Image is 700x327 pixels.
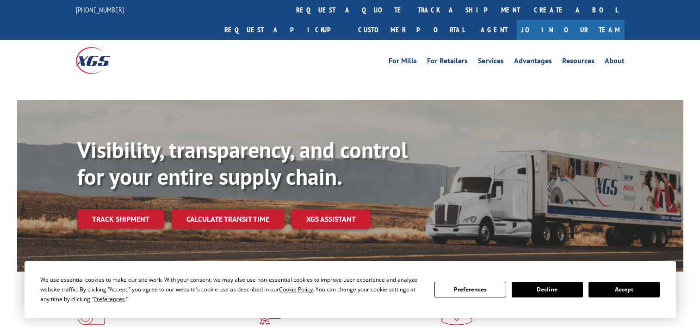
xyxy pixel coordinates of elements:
[478,57,504,67] a: Services
[217,20,351,40] a: Request a pickup
[351,20,471,40] a: Customer Portal
[434,282,506,297] button: Preferences
[562,57,595,67] a: Resources
[427,57,468,67] a: For Retailers
[77,135,408,191] b: Visibility, transparency, and control for your entire supply chain.
[588,282,660,297] button: Accept
[512,282,583,297] button: Decline
[77,209,164,229] a: Track shipment
[471,20,517,40] a: Agent
[172,209,284,229] a: Calculate transit time
[291,209,371,229] a: XGS ASSISTANT
[93,295,125,303] span: Preferences
[514,57,552,67] a: Advantages
[76,5,124,14] a: [PHONE_NUMBER]
[605,57,625,67] a: About
[25,261,676,318] div: Cookie Consent Prompt
[279,285,313,293] span: Cookie Policy
[517,20,625,40] a: Join Our Team
[389,57,417,67] a: For Mills
[40,275,423,304] div: We use essential cookies to make our site work. With your consent, we may also use non-essential ...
